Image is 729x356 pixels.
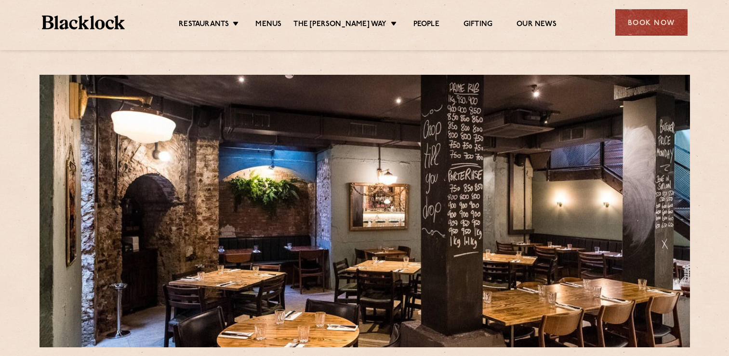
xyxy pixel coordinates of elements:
[255,20,281,30] a: Menus
[464,20,492,30] a: Gifting
[615,9,688,36] div: Book Now
[413,20,439,30] a: People
[293,20,386,30] a: The [PERSON_NAME] Way
[517,20,557,30] a: Our News
[179,20,229,30] a: Restaurants
[42,15,125,29] img: BL_Textured_Logo-footer-cropped.svg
